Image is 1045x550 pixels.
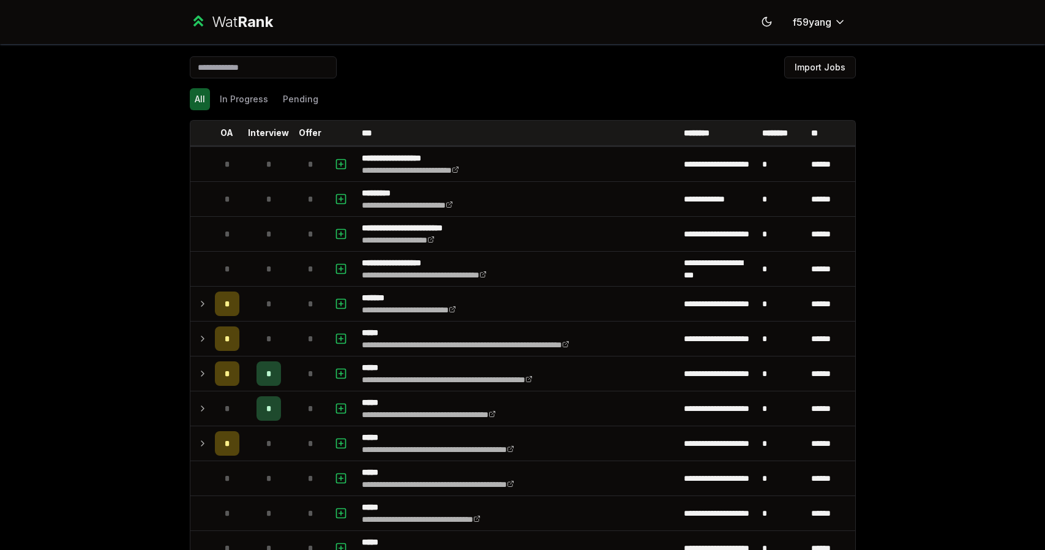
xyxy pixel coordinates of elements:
button: All [190,88,210,110]
div: Wat [212,12,273,32]
button: f59yang [783,11,856,33]
p: Offer [299,127,321,139]
button: Pending [278,88,323,110]
button: In Progress [215,88,273,110]
span: f59yang [793,15,831,29]
span: Rank [238,13,273,31]
button: Import Jobs [784,56,856,78]
p: Interview [248,127,289,139]
a: WatRank [190,12,274,32]
p: OA [220,127,233,139]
